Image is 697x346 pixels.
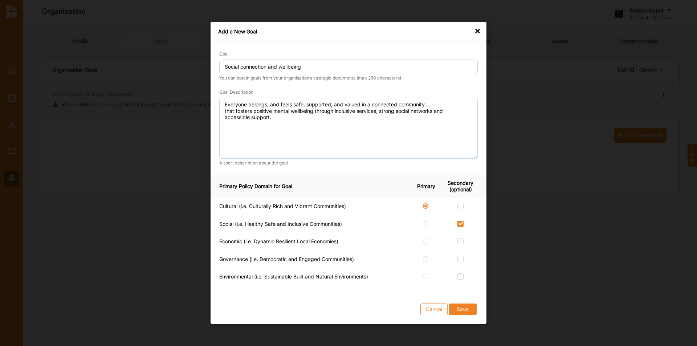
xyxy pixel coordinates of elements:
td: Economic (i.e. Dynamic Resilient Local Economies) [211,233,414,251]
small: A short description about the goal [219,160,478,166]
textarea: Everyone belongs, and feels safe, supported, and valued in a connected community that fosters pos... [219,98,478,159]
td: Governance (i.e. Democratic and Engaged Communities) [211,251,414,269]
div: Add a New Goal [211,22,486,41]
button: Save [449,304,477,316]
button: Cancel [420,304,448,316]
th: Primary [414,175,443,198]
th: Secondary (optional) [443,175,486,198]
td: Environmental (i.e. Sustainable Built and Natural Environments) [211,269,414,286]
td: Social (i.e. Healthy Safe and Inclusive Communities) [211,216,414,233]
td: Cultural (i.e. Culturally Rich and Vibrant Communities) [211,198,414,216]
small: You can obtain goals from your organisation’s strategic documents (max 250 characters) [219,76,478,81]
label: Goal [219,51,229,57]
th: Primary Policy Domain for Goal [211,175,414,198]
label: Goal Description [219,90,253,95]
